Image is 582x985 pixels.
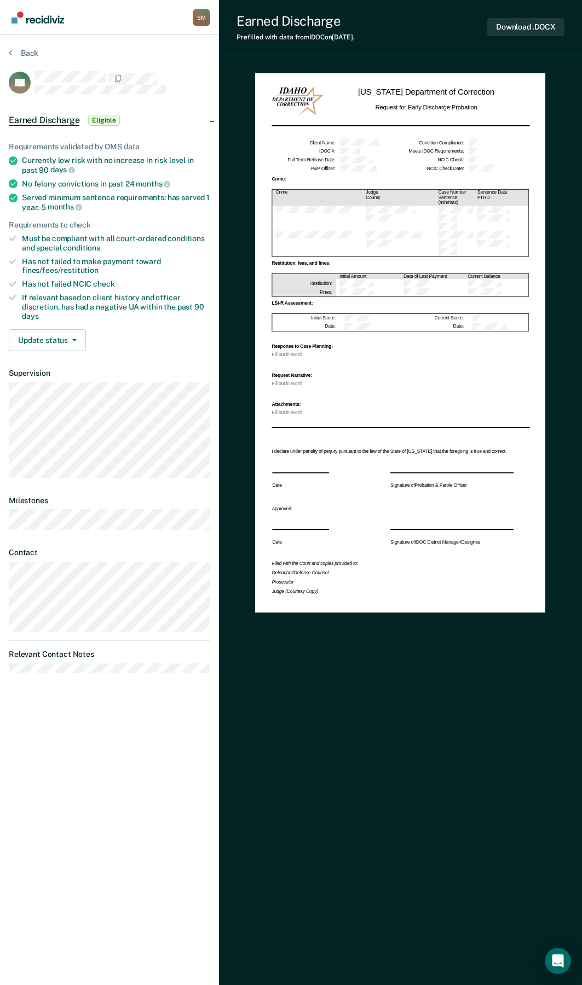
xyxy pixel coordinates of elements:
div: I declare under penalty of perjury pursuant to the law of the State of [US_STATE] that the forego... [272,449,529,455]
div: LSI-R Assessment: [272,301,529,305]
dt: Milestones [9,496,210,505]
td: Date [272,539,329,546]
th: FTRD [474,195,528,201]
span: check [93,279,114,288]
button: Back [9,48,38,58]
div: Approved: [272,506,529,512]
div: Filed with the Court and copies provided to: [272,558,529,568]
div: Judge (Courtesy Copy) [272,587,529,596]
th: Date: [272,322,336,331]
h2: Request for Early Discharge: Probation [376,102,477,112]
span: months [48,202,82,211]
div: Fill out in Word [272,352,529,357]
div: Has not failed NCIC [22,279,210,289]
div: Earned Discharge [237,13,355,29]
div: S M [193,9,210,26]
img: IDOC Logo [272,86,324,116]
button: Update status [9,329,86,351]
div: Has not failed to make payment toward [22,257,210,276]
div: Request Narrative: [272,373,529,377]
div: Prefilled with data from IDOC on [DATE] . [237,33,355,41]
div: Prosecutor [272,577,529,586]
th: Fines: [272,288,336,296]
div: No felony convictions in past 24 [22,179,210,189]
div: Served minimum sentence requirements: has served 1 year, 5 [22,193,210,212]
td: NCIC Check : [400,156,464,164]
th: Sentence [435,195,475,201]
td: Client Name : [272,139,336,147]
th: Current Balance [464,274,528,279]
th: Date: [400,322,464,331]
th: Crime [272,190,362,195]
td: Date [272,482,329,489]
th: Initial Amount [336,274,400,279]
div: Requirements validated by OMS data [9,142,210,151]
div: Must be compliant with all court-ordered conditions and special [22,234,210,253]
th: Current Score: [400,314,464,323]
th: Initial Score: [272,314,336,323]
dt: Relevant Contact Notes [9,650,210,659]
dt: Contact [9,548,210,557]
th: Restitution: [272,279,336,288]
span: Earned Discharge [9,115,79,126]
th: Sentence Date [474,190,528,195]
span: days [22,312,38,320]
span: conditions [63,243,100,252]
dt: Supervision [9,369,210,378]
div: Restitution, fees, and fines: [272,261,529,265]
span: days [50,165,75,174]
div: Crime: [272,177,529,181]
button: Profile dropdown button [193,9,210,26]
img: Recidiviz [11,11,64,24]
div: Attachments: [272,402,529,406]
div: Requirements to check [9,220,210,230]
div: If relevant based on client history and officer discretion, has had a negative UA within the past 90 [22,293,210,320]
th: (min/max) [435,200,475,206]
td: Full Term Release Date : [272,156,336,164]
td: Meets IDOC Requirements : [400,147,464,155]
div: Open Intercom Messenger [545,948,571,974]
div: Fill out in Word [272,381,529,386]
button: Download .DOCX [487,18,564,36]
div: Fill out in Word [272,411,529,415]
span: fines/fees/restitution [22,266,99,275]
div: Currently low risk with no increase in risk level in past 90 [22,156,210,174]
td: Signature of IDOC District Manager/Designee [390,539,514,546]
td: NCIC Check Date : [400,164,464,172]
td: Condition Compliance : [400,139,464,147]
th: Judge [362,190,435,195]
td: Signature of Probation & Parole Officer [390,482,514,489]
th: Date of Last Payment [400,274,464,279]
td: IDOC # : [272,147,336,155]
td: P&P Officer : [272,164,336,172]
div: Response to Case Planning: [272,344,529,348]
th: County [362,195,435,201]
span: Eligible [88,115,119,126]
th: Case Number [435,190,475,195]
span: months [136,179,170,188]
h1: [US_STATE] Department of Correction [358,86,494,98]
div: Defendant/Defense Counsel [272,568,529,577]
